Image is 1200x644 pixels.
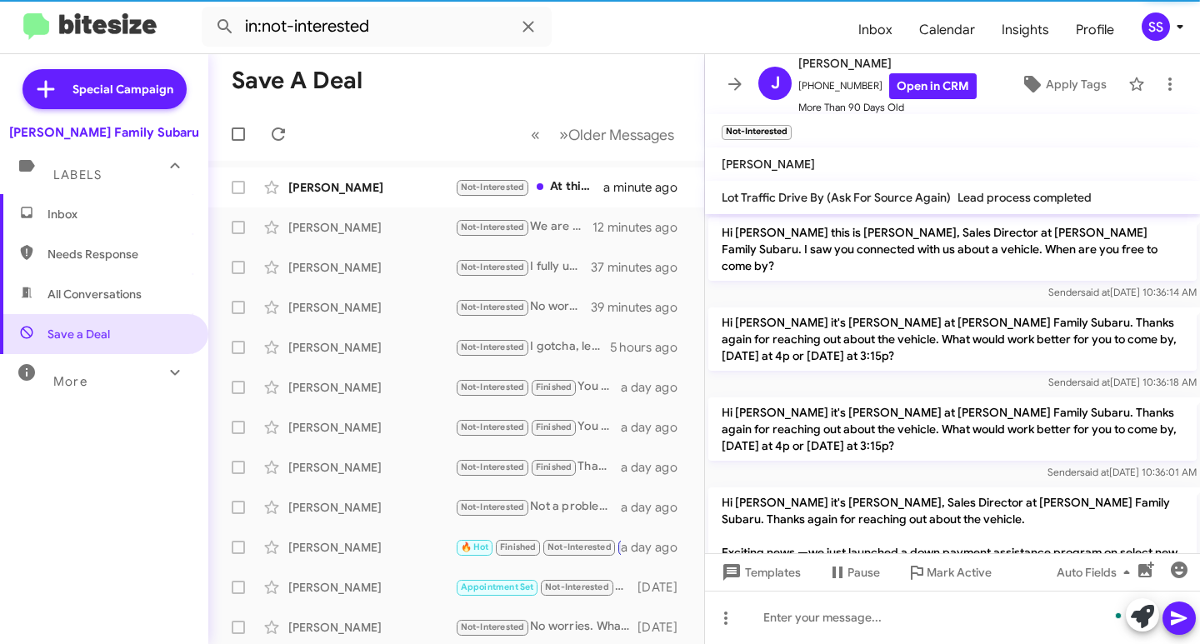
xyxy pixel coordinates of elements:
span: Not-Interested [545,582,609,592]
span: Mark Active [927,557,992,587]
button: Auto Fields [1043,557,1150,587]
button: Templates [705,557,814,587]
span: said at [1081,286,1110,298]
div: a day ago [621,419,691,436]
h1: Save a Deal [232,67,362,94]
div: [PERSON_NAME] [288,219,455,236]
span: Finished [536,462,572,472]
div: [PERSON_NAME] [288,299,455,316]
span: More Than 90 Days Old [798,99,977,116]
div: SS [1142,12,1170,41]
span: Not-Interested [461,502,525,512]
div: I gotcha, let me discuss this with my management team! [455,337,610,357]
div: [PERSON_NAME] [288,579,455,596]
button: Pause [814,557,893,587]
button: SS [1127,12,1182,41]
nav: Page navigation example [522,117,684,152]
div: We are not interested in a vehicle right now [455,217,592,237]
span: Lead process completed [957,190,1092,205]
span: J [771,70,780,97]
div: To enrich screen reader interactions, please activate Accessibility in Grammarly extension settings [705,591,1200,644]
div: a day ago [621,539,691,556]
span: Inbox [47,206,189,222]
div: You too! [455,417,621,437]
span: Save a Deal [47,326,110,342]
div: [PERSON_NAME] [288,459,455,476]
div: [DATE] [637,579,691,596]
div: Thanks [455,457,621,477]
span: Auto Fields [1057,557,1137,587]
span: [PERSON_NAME] [798,53,977,73]
a: Profile [1062,6,1127,54]
div: [PERSON_NAME] [288,339,455,356]
a: Open in CRM [889,73,977,99]
div: [PERSON_NAME] Family Subaru [9,124,199,141]
a: Inbox [845,6,906,54]
div: 12 minutes ago [592,219,691,236]
div: Bet [455,537,621,557]
span: Sender [DATE] 10:36:14 AM [1048,286,1197,298]
span: Not-Interested [461,382,525,392]
button: Mark Active [893,557,1005,587]
span: Not-Interested [547,542,612,552]
span: Pause [847,557,880,587]
span: Not-Interested [461,462,525,472]
span: 🔥 Hot [461,542,489,552]
div: [PERSON_NAME] [288,419,455,436]
div: [PERSON_NAME] [288,179,455,196]
div: [PERSON_NAME] [288,539,455,556]
span: Lot Traffic Drive By (Ask For Source Again) [722,190,951,205]
div: No worries. What did you end up purchasing? [455,617,637,637]
small: Not-Interested [722,125,792,140]
span: All Conversations [47,286,142,302]
span: said at [1080,466,1109,478]
span: [PERSON_NAME] [722,157,815,172]
a: Insights [988,6,1062,54]
div: a day ago [621,499,691,516]
button: Previous [521,117,550,152]
span: [PHONE_NUMBER] [798,73,977,99]
div: I fully understand. I do apologize for your unsatisfactory visit. Is there anything i can do to a... [455,257,591,277]
input: Search [202,7,552,47]
button: Next [549,117,684,152]
span: Older Messages [568,126,674,144]
span: » [559,124,568,145]
p: Hi [PERSON_NAME] this is [PERSON_NAME], Sales Director at [PERSON_NAME] Family Subaru. I saw you ... [708,217,1197,281]
span: Not-Interested [461,302,525,312]
div: [PERSON_NAME] [288,259,455,276]
div: [PERSON_NAME] [288,379,455,396]
span: Not-Interested [461,262,525,272]
div: At this point. [455,177,603,197]
div: [DATE] [637,619,691,636]
span: Not-Interested [461,342,525,352]
p: Hi [PERSON_NAME] it's [PERSON_NAME], Sales Director at [PERSON_NAME] Family Subaru. Thanks again ... [708,487,1197,634]
span: Needs Response [47,246,189,262]
div: You too! [455,377,621,397]
span: More [53,374,87,389]
span: said at [1081,376,1110,388]
span: Appointment Set [461,582,534,592]
a: Special Campaign [22,69,187,109]
span: Finished [536,422,572,432]
span: Sender [DATE] 10:36:18 AM [1048,376,1197,388]
div: Not a problem. Cognratulations! [455,577,637,597]
span: Templates [718,557,801,587]
span: Apply Tags [1046,69,1107,99]
span: Labels [53,167,102,182]
div: 39 minutes ago [591,299,691,316]
div: a day ago [621,379,691,396]
span: Sender [DATE] 10:36:01 AM [1047,466,1197,478]
p: Hi [PERSON_NAME] it's [PERSON_NAME] at [PERSON_NAME] Family Subaru. Thanks again for reaching out... [708,307,1197,371]
a: Calendar [906,6,988,54]
span: Not-Interested [461,622,525,632]
button: Apply Tags [1006,69,1120,99]
span: « [531,124,540,145]
span: Finished [536,382,572,392]
div: [PERSON_NAME] [288,619,455,636]
span: Not-Interested [461,422,525,432]
div: No worries. Congratulations! What did you end up purchasing? [455,297,591,317]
